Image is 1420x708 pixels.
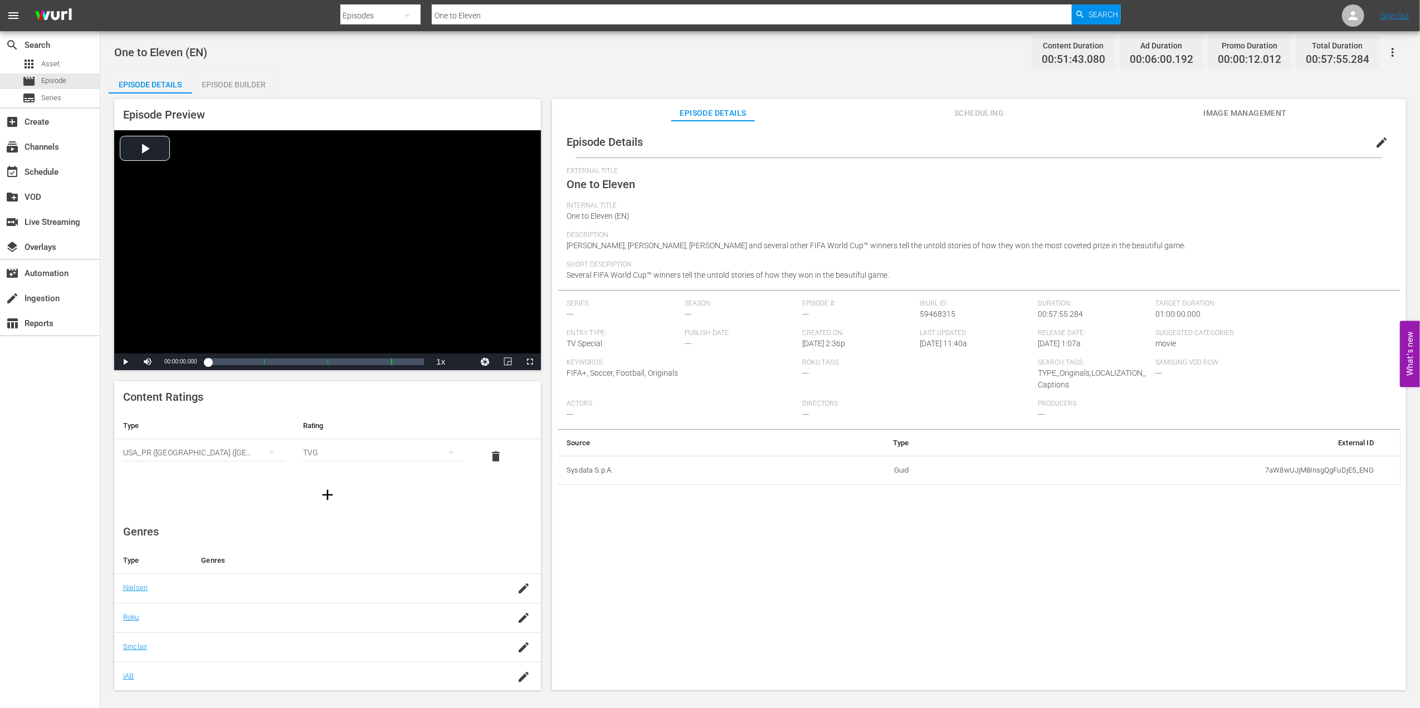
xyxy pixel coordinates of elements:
span: Release Date: [1038,329,1150,338]
span: 00:00:00.000 [164,358,197,365]
a: Roku [123,613,139,621]
span: Asset [41,58,60,70]
th: Type [114,547,192,574]
span: Directors [802,400,1032,409]
span: 00:00:12.012 [1218,53,1281,66]
span: Samsung VOD Row: [1156,358,1268,367]
table: simple table [558,430,1401,485]
div: Promo Duration [1218,38,1281,53]
span: Roku Tags: [802,358,1032,367]
span: Episode Preview [123,108,205,121]
span: --- [802,309,809,318]
span: TYPE_Originals,LOCALIZATION_Captions [1038,368,1146,389]
span: Image Management [1203,106,1287,120]
span: Search [6,38,19,52]
span: --- [1038,410,1045,419]
button: edit [1368,129,1395,156]
span: Automation [6,267,19,280]
a: IAB [123,672,134,680]
span: 59468315 [920,309,956,318]
div: Total Duration [1306,38,1369,53]
span: [PERSON_NAME], [PERSON_NAME], [PERSON_NAME] and several other FIFA World Cup™ winners tell the un... [567,241,1185,250]
span: [DATE] 1:07a [1038,339,1081,348]
span: Content Ratings [123,390,203,404]
span: Description [567,231,1386,240]
span: One to Eleven (EN) [567,212,630,220]
span: Episode Details [567,135,643,149]
td: Guid [794,456,918,485]
span: External Title [567,167,1386,176]
th: Genres [192,547,495,574]
a: Nielsen [123,583,148,592]
span: subscriptions [6,140,19,154]
span: [DATE] 2:36p [802,339,845,348]
a: Sinclair [123,642,147,651]
span: subtitles [22,91,36,105]
span: Live Streaming [6,215,19,229]
button: Open Feedback Widget [1400,321,1420,387]
span: Search [1089,4,1118,24]
span: Genres [123,525,159,538]
th: Type [794,430,918,456]
span: Series: [567,299,679,308]
button: Mute [136,353,159,370]
span: Episode [22,75,36,88]
span: Actors [567,400,797,409]
span: Created On: [802,329,914,338]
span: Internal Title [567,201,1386,210]
span: 01:00:00.000 [1156,309,1201,318]
div: Episode Details [109,71,192,98]
span: --- [802,410,809,419]
button: Episode Details [109,71,192,94]
button: Episode Builder [192,71,276,94]
span: movie [1156,339,1177,348]
span: Last Updated: [920,329,1032,338]
span: --- [1156,368,1163,377]
button: Jump To Time [474,353,496,370]
span: edit [1375,136,1388,149]
th: Rating [294,412,474,439]
span: Suggested Categories: [1156,329,1386,338]
span: FIFA+, Soccer, Football, Originals [567,368,678,377]
span: Keywords: [567,358,797,367]
th: Type [114,412,294,439]
span: Episode Details [671,106,755,120]
span: layers [6,240,19,254]
span: menu [7,9,20,22]
td: 7aW8wUJjM8InsgQgFuDjE5_ENG [918,456,1383,485]
button: Search [1072,4,1121,24]
button: delete [482,443,509,470]
th: Sysdata S.p.A. [558,456,793,485]
span: create [6,292,19,305]
span: 00:57:55.284 [1306,53,1369,66]
th: Source [558,430,793,456]
button: Fullscreen [519,353,541,370]
span: Create [6,115,19,129]
span: Asset [22,57,36,71]
span: create_new_folder [6,190,19,204]
div: TVG [303,437,465,468]
button: Playback Rate [430,353,452,370]
span: One to Eleven (EN) [114,46,207,59]
span: Episode [41,75,66,86]
div: Progress Bar [208,358,424,365]
span: Scheduling [938,106,1021,120]
span: Season: [685,299,797,308]
img: ans4CAIJ8jUAAAAAAAAAAAAAAAAAAAAAAAAgQb4GAAAAAAAAAAAAAAAAAAAAAAAAJMjXAAAAAAAAAAAAAAAAAAAAAAAAgAT5G... [27,3,80,29]
span: Publish Date: [685,329,797,338]
div: Episode Builder [192,71,276,98]
th: External ID [918,430,1383,456]
span: Wurl ID: [920,299,1032,308]
span: 00:51:43.080 [1042,53,1105,66]
button: Play [114,353,136,370]
span: Short Description [567,260,1386,269]
span: One to Eleven [567,178,635,191]
span: Series [41,92,61,104]
span: Producers [1038,400,1268,409]
span: 00:06:00.192 [1130,53,1193,66]
span: Search Tags: [1038,358,1150,367]
span: [DATE] 11:40a [920,339,968,348]
span: Entry Type: [567,329,679,338]
span: delete [489,450,502,463]
span: --- [567,309,573,318]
